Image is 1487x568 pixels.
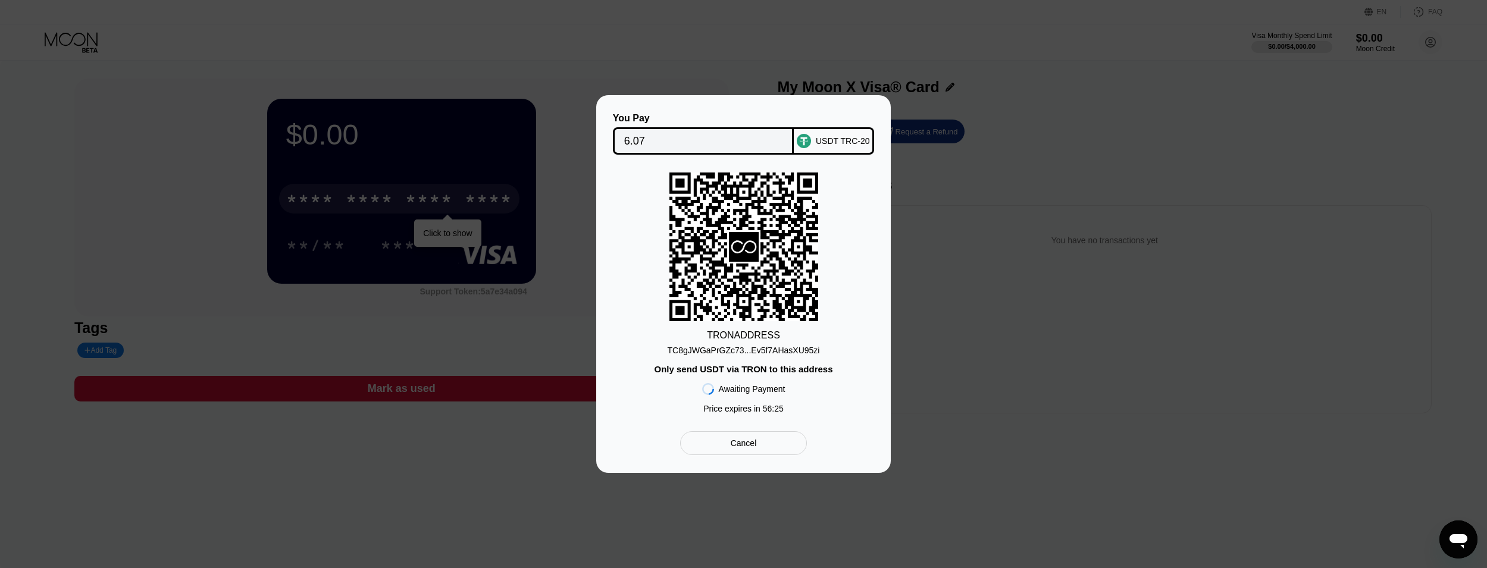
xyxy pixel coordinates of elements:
[719,384,785,394] div: Awaiting Payment
[816,136,870,146] div: USDT TRC-20
[654,364,832,374] div: Only send USDT via TRON to this address
[668,346,820,355] div: TC8gJWGaPrGZc73...Ev5f7AHasXU95zi
[1439,520,1477,558] iframe: Nút để khởi chạy cửa sổ nhắn tin
[763,404,784,413] span: 56 : 25
[707,330,780,341] div: TRON ADDRESS
[614,113,873,155] div: You PayUSDT TRC-20
[680,431,807,455] div: Cancel
[668,341,820,355] div: TC8gJWGaPrGZc73...Ev5f7AHasXU95zi
[731,438,757,448] div: Cancel
[703,404,784,413] div: Price expires in
[613,113,794,124] div: You Pay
